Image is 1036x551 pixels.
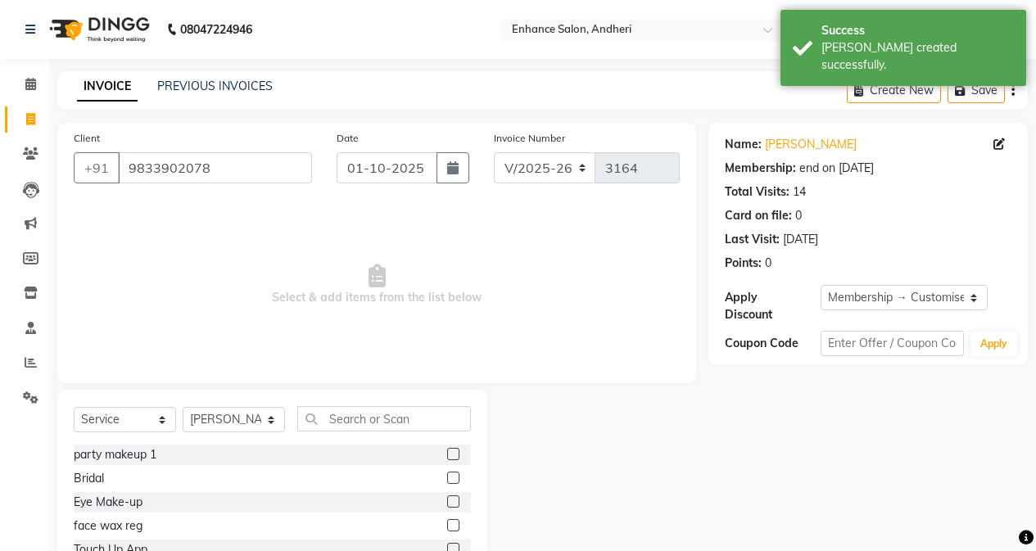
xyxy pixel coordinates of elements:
label: Client [74,131,100,146]
div: Membership: [725,160,796,177]
div: face wax reg [74,517,143,535]
div: Points: [725,255,762,272]
input: Enter Offer / Coupon Code [821,331,964,356]
div: Last Visit: [725,231,780,248]
div: 0 [765,255,771,272]
div: Bridal [74,470,104,487]
span: Select & add items from the list below [74,203,680,367]
input: Search by Name/Mobile/Email/Code [118,152,312,183]
label: Date [337,131,359,146]
div: Bill created successfully. [821,39,1014,74]
a: PREVIOUS INVOICES [157,79,273,93]
button: +91 [74,152,120,183]
img: logo [42,7,154,52]
div: Apply Discount [725,289,821,323]
div: Eye Make-up [74,494,143,511]
div: Card on file: [725,207,792,224]
a: [PERSON_NAME] [765,136,857,153]
div: [DATE] [783,231,818,248]
b: 08047224946 [180,7,252,52]
div: Coupon Code [725,335,821,352]
button: Apply [970,332,1017,356]
input: Search or Scan [297,406,471,431]
div: party makeup 1 [74,446,156,463]
div: 0 [795,207,802,224]
button: Save [948,78,1005,103]
div: Name: [725,136,762,153]
div: 14 [793,183,806,201]
a: INVOICE [77,72,138,102]
div: Success [821,22,1014,39]
div: end on [DATE] [799,160,874,177]
button: Create New [847,78,941,103]
div: Total Visits: [725,183,789,201]
label: Invoice Number [494,131,565,146]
